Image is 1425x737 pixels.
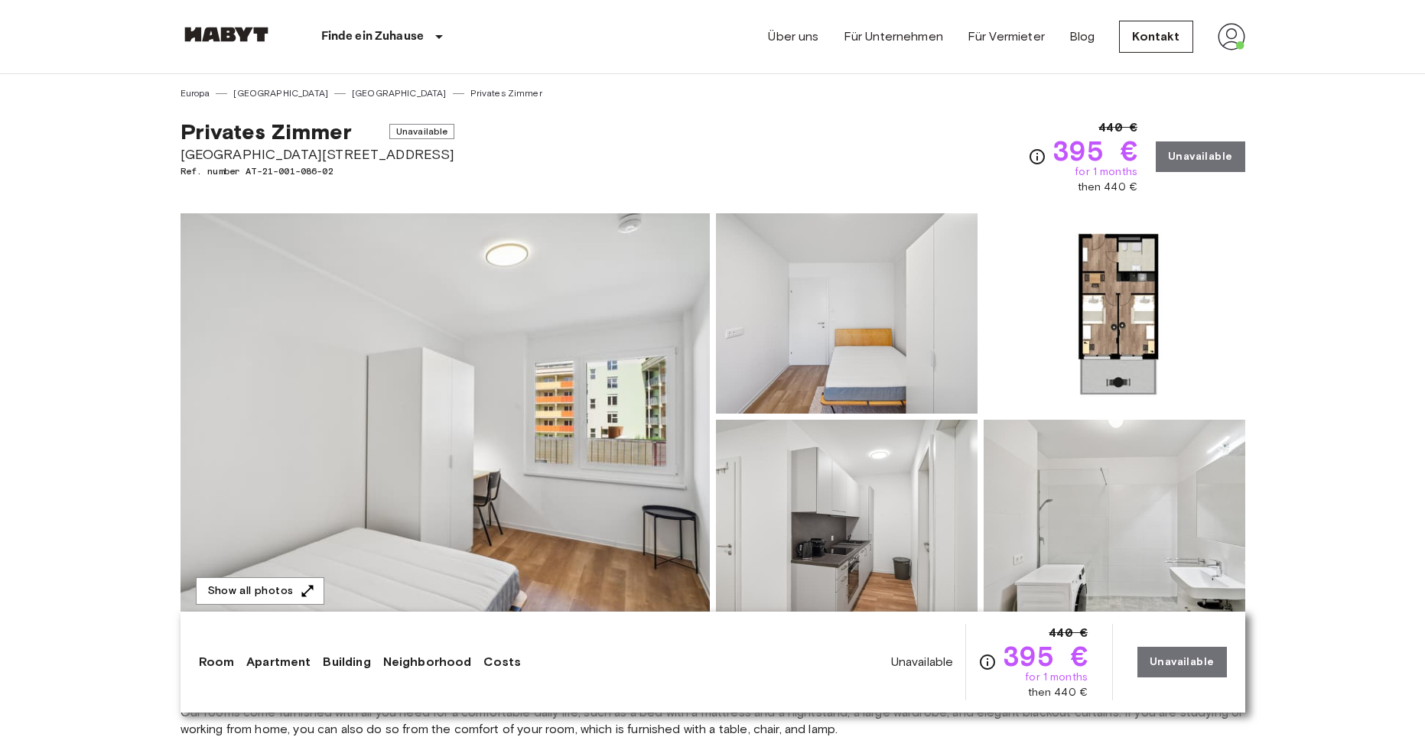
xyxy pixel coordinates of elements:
[978,653,997,671] svg: Check cost overview for full price breakdown. Please note that discounts apply to new joiners onl...
[181,86,210,100] a: Europa
[1049,624,1088,642] span: 440 €
[768,28,818,46] a: Über uns
[196,577,324,606] button: Show all photos
[181,119,352,144] span: Privates Zimmer
[1052,137,1137,164] span: 395 €
[323,653,370,671] a: Building
[246,653,311,671] a: Apartment
[984,420,1245,620] img: Picture of unit AT-21-001-086-02
[1028,148,1046,166] svg: Check cost overview for full price breakdown. Please note that discounts apply to new joiners onl...
[716,213,978,414] img: Picture of unit AT-21-001-086-02
[1003,642,1088,670] span: 395 €
[1098,119,1137,137] span: 440 €
[716,420,978,620] img: Picture of unit AT-21-001-086-02
[389,124,455,139] span: Unavailable
[181,164,455,178] span: Ref. number AT-21-001-086-02
[181,213,710,620] img: Marketing picture of unit AT-21-001-086-02
[891,654,954,670] span: Unavailable
[321,28,425,46] p: Finde ein Zuhause
[470,86,542,100] a: Privates Zimmer
[1119,21,1192,53] a: Kontakt
[233,86,328,100] a: [GEOGRAPHIC_DATA]
[352,86,447,100] a: [GEOGRAPHIC_DATA]
[1078,180,1138,195] span: then 440 €
[1069,28,1095,46] a: Blog
[181,27,272,42] img: Habyt
[1025,670,1088,685] span: for 1 months
[483,653,521,671] a: Costs
[1028,685,1088,700] span: then 440 €
[1218,23,1245,50] img: avatar
[984,213,1245,414] img: Picture of unit AT-21-001-086-02
[968,28,1045,46] a: Für Vermieter
[199,653,235,671] a: Room
[1075,164,1137,180] span: for 1 months
[383,653,472,671] a: Neighborhood
[844,28,943,46] a: Für Unternehmen
[181,144,455,164] span: [GEOGRAPHIC_DATA][STREET_ADDRESS]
